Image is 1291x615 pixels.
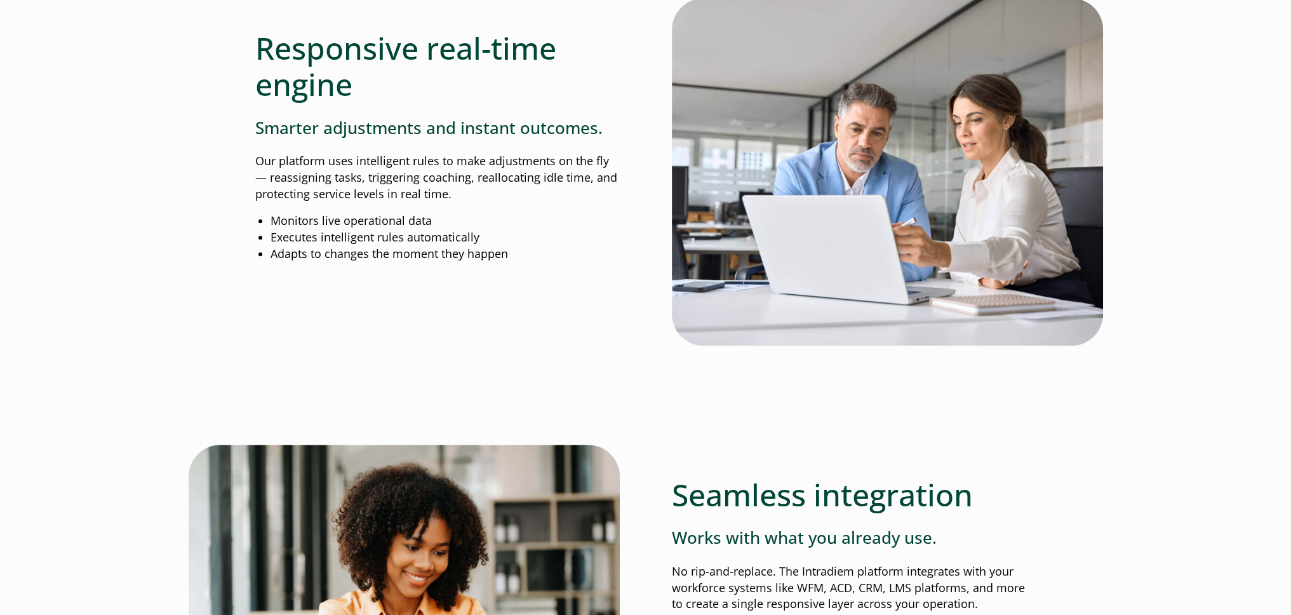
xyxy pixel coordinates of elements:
[255,30,620,103] h2: Responsive real-time engine
[672,528,1036,548] h3: Works with what you already use.
[271,213,620,229] li: Monitors live operational data
[672,476,1036,513] h2: Seamless integration
[255,153,620,203] p: Our platform uses intelligent rules to make adjustments on the fly— reassigning tasks, triggering...
[672,564,1036,613] p: No rip-and-replace. The Intradiem platform integrates with your workforce systems like WFM, ACD, ...
[271,246,620,262] li: Adapts to changes the moment they happen
[255,118,620,138] h3: Smarter adjustments and instant outcomes.
[271,229,620,246] li: Executes intelligent rules automatically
